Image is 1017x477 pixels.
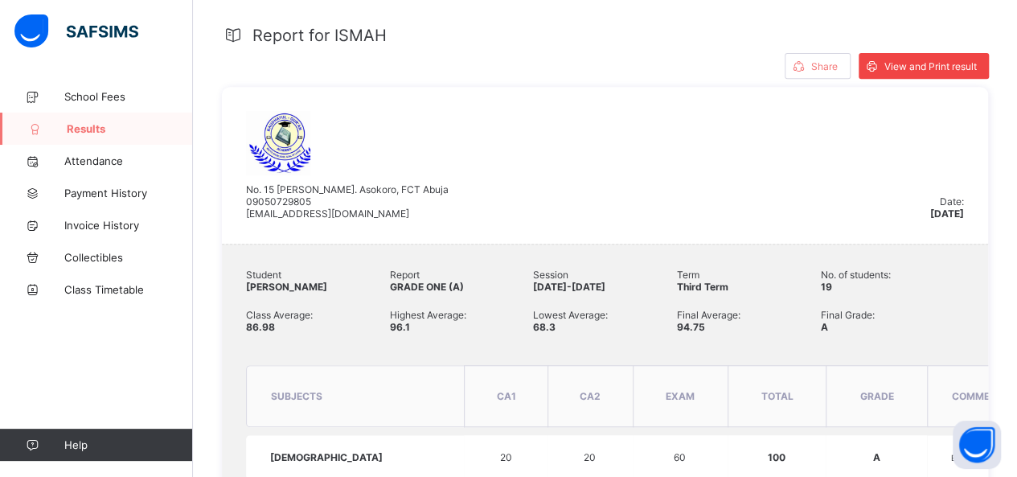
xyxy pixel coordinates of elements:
span: 60 [674,451,686,463]
span: View and Print result [884,60,977,72]
span: CA1 [496,390,515,402]
span: Exam [666,390,695,402]
span: total [761,390,793,402]
span: [DEMOGRAPHIC_DATA] [270,451,383,463]
span: 86.98 [246,321,275,333]
span: Final Grade: [820,309,964,321]
span: 68.3 [533,321,556,333]
span: Report [390,269,534,281]
span: 19 [820,281,831,293]
span: Share [811,60,838,72]
span: Final Average: [677,309,821,321]
button: Open asap [953,421,1001,469]
span: grade [860,390,894,402]
span: A [820,321,827,333]
span: Attendance [64,154,193,167]
span: Student [246,269,390,281]
span: 100 [768,451,785,463]
span: 94.75 [677,321,705,333]
span: No. 15 [PERSON_NAME]. Asokoro, FCT Abuja 09050729805 [EMAIL_ADDRESS][DOMAIN_NAME] [246,183,449,220]
span: Collectibles [64,251,193,264]
span: Lowest Average: [533,309,677,321]
img: raudha.jpeg [246,111,310,175]
span: [DATE] [930,208,964,220]
span: Results [67,122,193,135]
span: A [873,451,880,463]
span: Session [533,269,677,281]
span: Report for ISMAH [252,26,387,45]
span: Payment History [64,187,193,199]
span: [PERSON_NAME] [246,281,327,293]
span: Class Timetable [64,283,193,296]
span: comment [952,390,1003,402]
span: Third Term [677,281,728,293]
span: EXCELLENT [951,453,997,463]
span: 20 [584,451,596,463]
span: Invoice History [64,219,193,232]
span: Term [677,269,821,281]
span: 96.1 [390,321,410,333]
span: subjects [271,390,322,402]
span: Highest Average: [390,309,534,321]
span: School Fees [64,90,193,103]
span: Help [64,438,192,451]
span: Date: [940,195,964,208]
span: GRADE ONE (A) [390,281,464,293]
span: CA2 [580,390,601,402]
span: Class Average: [246,309,390,321]
img: safsims [14,14,138,48]
span: No. of students: [820,269,964,281]
span: 20 [499,451,511,463]
span: [DATE]-[DATE] [533,281,605,293]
